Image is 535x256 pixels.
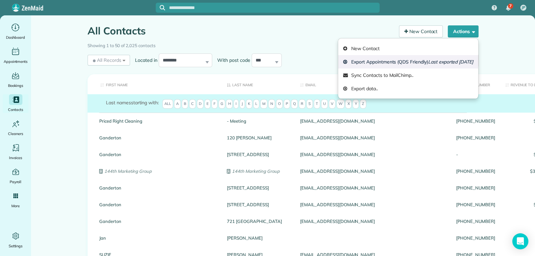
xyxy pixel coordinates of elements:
[99,119,217,123] a: Priced Right Cleaning
[227,185,290,190] a: [STREET_ADDRESS]
[321,99,328,109] span: U
[99,236,217,240] a: Jan
[88,25,394,36] h1: All Contacts
[10,178,22,185] span: Payroll
[212,99,218,109] span: F
[299,99,305,109] span: R
[338,82,478,95] a: Export data..
[197,99,204,109] span: D
[106,99,159,106] label: starting with:
[451,179,500,196] div: [PHONE_NUMBER]
[338,69,478,82] a: Sync Contacts to MailChimp..
[222,74,295,95] th: Last Name: activate to sort column descending
[227,119,290,123] a: - Meeting
[3,94,28,113] a: Contacts
[156,5,165,10] button: Focus search
[3,118,28,137] a: Cleaners
[99,202,217,207] a: Ganderton
[8,106,23,113] span: Contacts
[3,166,28,185] a: Payroll
[291,99,298,109] span: Q
[451,113,500,129] div: [PHONE_NUMBER]
[448,25,479,37] button: Actions
[314,99,320,109] span: T
[92,57,121,63] span: All Records
[106,100,131,106] span: Last names
[451,196,500,213] div: [PHONE_NUMBER]
[3,46,28,65] a: Appointments
[227,219,290,224] a: 721 [GEOGRAPHIC_DATA]
[8,130,23,137] span: Cleaners
[329,99,336,109] span: V
[3,22,28,41] a: Dashboard
[284,99,290,109] span: P
[227,236,290,240] a: [PERSON_NAME]
[295,213,451,230] div: [EMAIL_ADDRESS][DOMAIN_NAME]
[4,58,28,65] span: Appointments
[253,99,259,109] span: L
[226,99,233,109] span: H
[451,230,500,246] div: [PHONE_NUMBER]
[104,168,152,174] em: 144th Marketing Group
[501,1,515,15] div: 7 unread notifications
[268,99,275,109] span: N
[160,5,165,10] svg: Focus search
[130,57,159,63] label: Located in
[295,196,451,213] div: [EMAIL_ADDRESS][DOMAIN_NAME]
[9,243,23,249] span: Settings
[451,146,500,163] div: -
[205,99,211,109] span: E
[99,219,217,224] a: Ganderton
[227,202,290,207] a: [STREET_ADDRESS]
[240,99,245,109] span: J
[99,169,217,173] a: 144th Marketing Group
[345,99,352,109] span: X
[11,203,20,209] span: More
[227,135,290,140] a: 120 [PERSON_NAME]
[306,99,313,109] span: S
[6,34,25,41] span: Dashboard
[9,154,22,161] span: Invoices
[428,59,473,65] em: Last exported [DATE]
[337,99,345,109] span: W
[276,99,283,109] span: O
[246,99,252,109] span: K
[3,70,28,89] a: Bookings
[451,163,500,179] div: [PHONE_NUMBER]
[162,99,173,109] span: All
[8,82,23,89] span: Bookings
[338,55,478,69] a: Export Appointments (QDS Friendly)Last exported [DATE]
[295,74,451,95] th: Email: activate to sort column ascending
[512,233,528,249] div: Open Intercom Messenger
[88,40,479,49] div: Showing 1 to 50 of 2,025 contacts
[338,42,478,55] a: New Contact
[295,179,451,196] div: [EMAIL_ADDRESS][DOMAIN_NAME]
[182,99,188,109] span: B
[295,163,451,179] div: [EMAIL_ADDRESS][DOMAIN_NAME]
[174,99,181,109] span: A
[3,231,28,249] a: Settings
[295,146,451,163] div: [EMAIL_ADDRESS][DOMAIN_NAME]
[189,99,196,109] span: C
[227,169,290,173] a: 144th Marketing Group
[353,99,359,109] span: Y
[399,25,443,37] a: New Contact
[3,142,28,161] a: Invoices
[227,152,290,157] a: [STREET_ADDRESS]
[88,74,222,95] th: First Name: activate to sort column ascending
[99,135,217,140] a: Ganderton
[295,113,451,129] div: [EMAIL_ADDRESS][DOMAIN_NAME]
[451,129,500,146] div: [PHONE_NUMBER]
[212,57,252,63] label: With post code
[295,129,451,146] div: [EMAIL_ADDRESS][DOMAIN_NAME]
[260,99,267,109] span: M
[99,185,217,190] a: Ganderton
[509,3,512,9] span: 7
[232,168,279,174] em: 144th Marketing Group
[522,5,525,10] span: JP
[219,99,225,109] span: G
[234,99,239,109] span: I
[99,152,217,157] a: Ganderton
[451,213,500,230] div: [PHONE_NUMBER]
[360,99,366,109] span: Z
